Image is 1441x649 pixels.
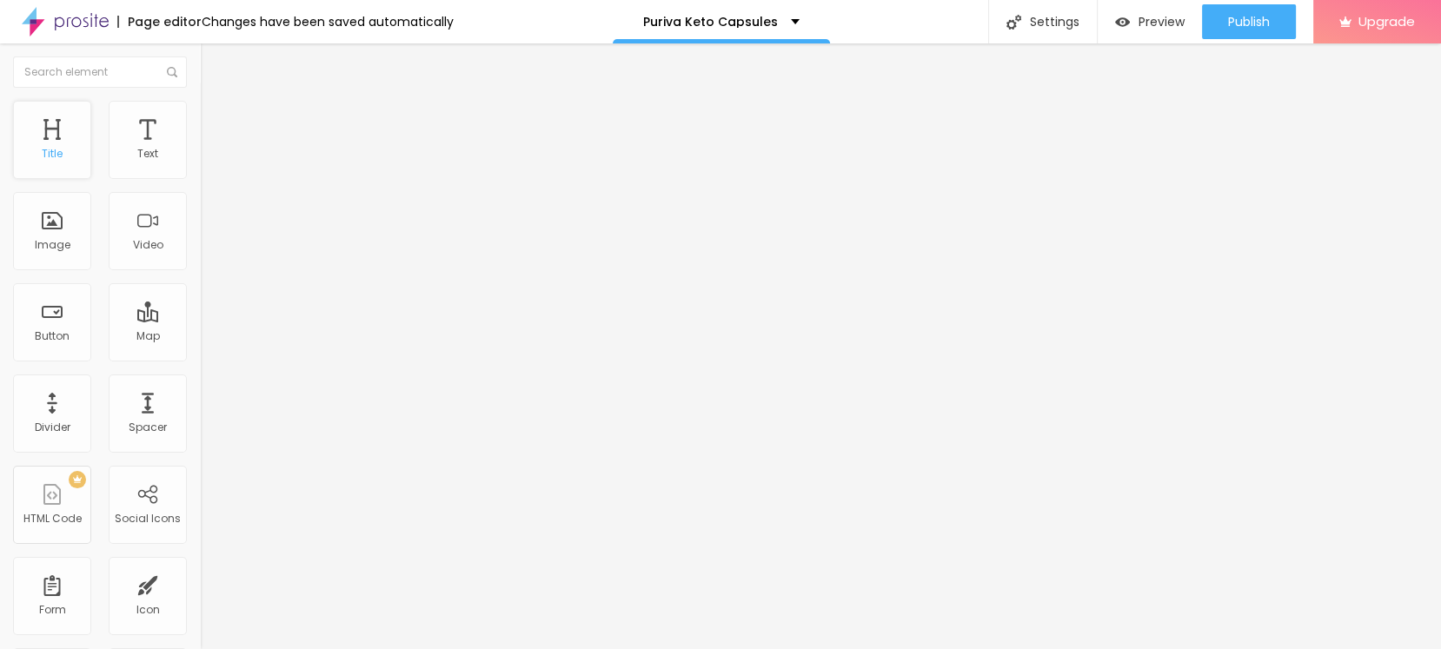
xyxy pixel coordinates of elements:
img: Icone [167,67,177,77]
div: Title [42,148,63,160]
p: Puriva Keto Capsules [643,16,778,28]
div: Spacer [129,421,167,434]
button: Preview [1098,4,1202,39]
div: Button [35,330,70,342]
div: Map [136,330,160,342]
iframe: Editor [200,43,1441,649]
img: Icone [1006,15,1021,30]
button: Publish [1202,4,1296,39]
div: Form [39,604,66,616]
img: view-1.svg [1115,15,1130,30]
div: Text [137,148,158,160]
input: Search element [13,56,187,88]
span: Preview [1139,15,1185,29]
div: Page editor [117,16,202,28]
div: Image [35,239,70,251]
div: Social Icons [115,513,181,525]
div: Divider [35,421,70,434]
div: Video [133,239,163,251]
span: Publish [1228,15,1270,29]
div: Changes have been saved automatically [202,16,454,28]
div: HTML Code [23,513,82,525]
div: Icon [136,604,160,616]
span: Upgrade [1358,14,1415,29]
